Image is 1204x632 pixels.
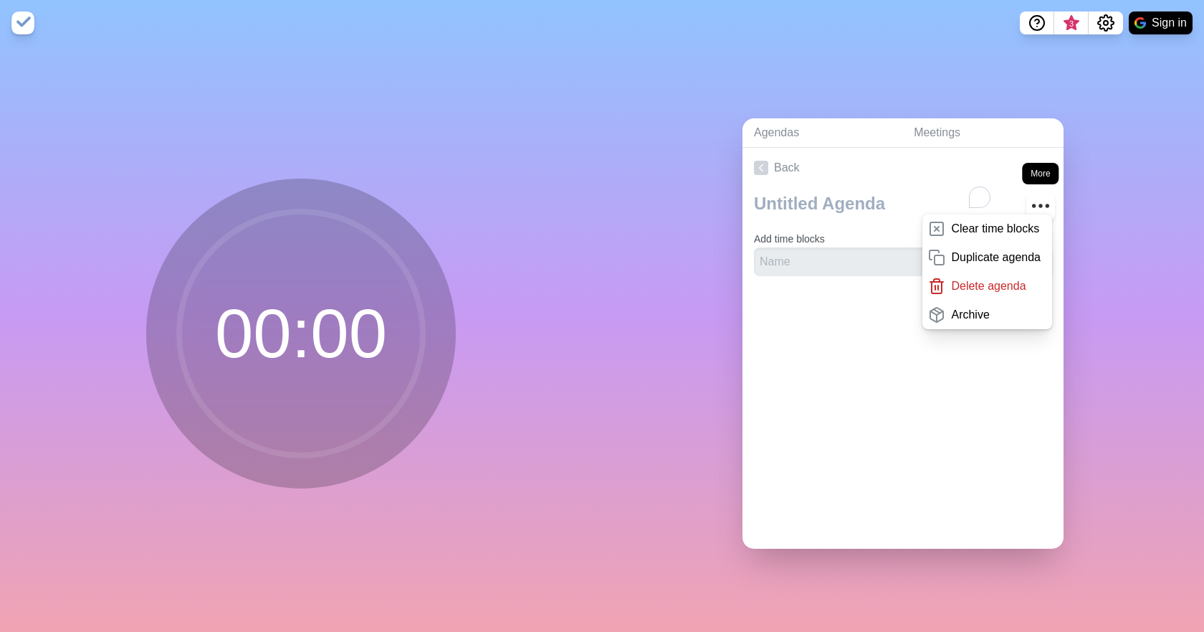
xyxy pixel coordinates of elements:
button: What’s new [1054,11,1089,34]
p: Duplicate agenda [951,249,1041,266]
a: Back [742,148,1064,188]
button: More [1026,192,1055,220]
a: Agendas [742,118,902,148]
p: Clear time blocks [951,220,1039,237]
label: Add time blocks [754,233,825,245]
img: google logo [1134,17,1146,29]
button: Sign in [1129,11,1193,34]
p: Archive [951,306,989,324]
a: Meetings [902,118,1064,148]
p: Delete agenda [951,278,1026,295]
textarea: To enrich screen reader interactions, please activate Accessibility in Grammarly extension settings [748,188,1015,220]
span: 3 [1066,18,1077,29]
input: Name [754,247,972,276]
img: timeblocks logo [11,11,34,34]
button: Help [1020,11,1054,34]
button: Settings [1089,11,1123,34]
